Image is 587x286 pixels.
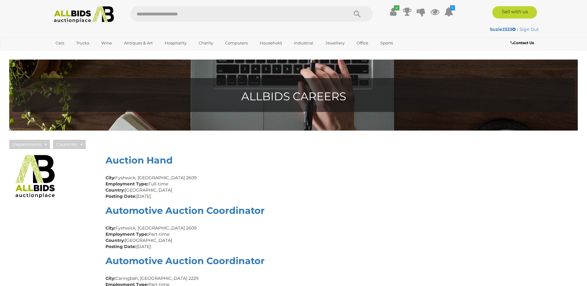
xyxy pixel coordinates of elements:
i: 5 [450,5,455,10]
a: Contact Us [511,40,535,45]
h1: ALLBIDS CAREERS [15,87,572,106]
a: Office [353,39,372,48]
a: Wine [97,39,116,48]
a: Automotive Auction Coordinator [105,205,265,216]
a: Cars [52,39,68,48]
strong: Suzie2323 [490,27,516,32]
a: Jewellery [321,39,349,48]
strong: Country: [105,187,125,193]
a: Charity [195,39,217,48]
img: ALLBIDS [12,152,59,198]
a: 5 [444,6,453,17]
button: Search [342,6,373,22]
strong: Posting Date: [105,193,136,199]
a: Industrial [290,39,317,48]
a: Antiques & Art [120,39,157,48]
a: Sports [376,39,397,48]
strong: Posting Date: [105,244,136,249]
a: Sign Out [519,27,539,32]
i: ✔ [394,5,399,10]
li: Fyshwick, [GEOGRAPHIC_DATA] 2609 Part-time [GEOGRAPHIC_DATA] [DATE] [105,205,578,250]
span: | [517,27,518,32]
li: Fyshwick, [GEOGRAPHIC_DATA] 2609 Full-time [GEOGRAPHIC_DATA] [DATE] [105,155,578,199]
a: Hospitality [161,39,191,48]
a: Sell with us [492,6,537,19]
strong: City: [105,276,115,281]
a: Computers [221,39,252,48]
a: [GEOGRAPHIC_DATA] [52,47,103,56]
b: Contact Us [511,40,534,45]
a: Auction Hand [105,155,173,166]
a: Household [256,39,286,48]
strong: City: [105,225,115,231]
a: Suzie2323 [490,27,517,32]
button: Departments [9,140,50,149]
a: Automotive Auction Coordinator [105,255,265,267]
a: ✔ [389,6,398,17]
strong: Employment Type: [105,231,148,237]
strong: Employment Type: [105,181,148,187]
strong: City: [105,175,115,180]
button: Countries [53,140,86,149]
img: Allbids.com.au [51,6,118,23]
a: Trucks [72,39,93,48]
strong: Country: [105,238,125,243]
